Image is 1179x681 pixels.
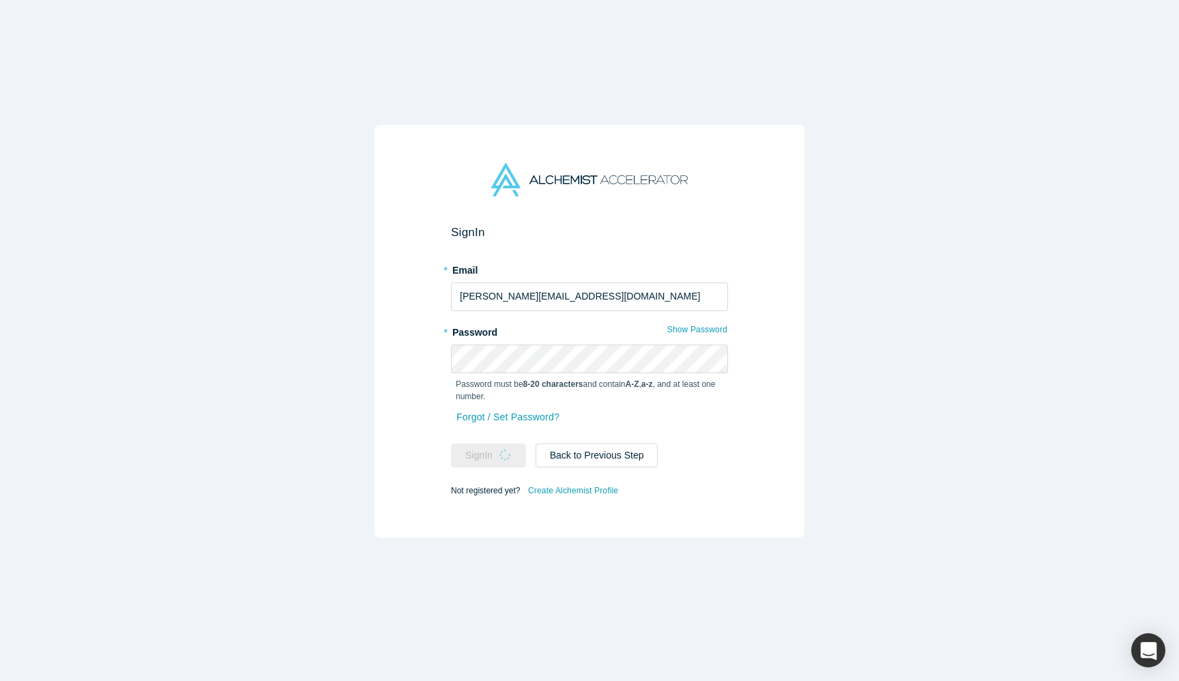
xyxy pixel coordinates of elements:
button: Show Password [667,321,728,338]
label: Email [451,259,728,278]
strong: 8-20 characters [523,379,583,389]
img: Alchemist Accelerator Logo [491,163,688,197]
label: Password [451,321,728,340]
h2: Sign In [451,225,728,240]
p: Password must be and contain , , and at least one number. [456,378,723,403]
a: Create Alchemist Profile [527,482,619,499]
button: SignIn [451,444,526,467]
strong: A-Z [626,379,639,389]
button: Back to Previous Step [536,444,658,467]
a: Forgot / Set Password? [456,405,560,429]
span: Not registered yet? [451,485,520,495]
strong: a-z [641,379,653,389]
